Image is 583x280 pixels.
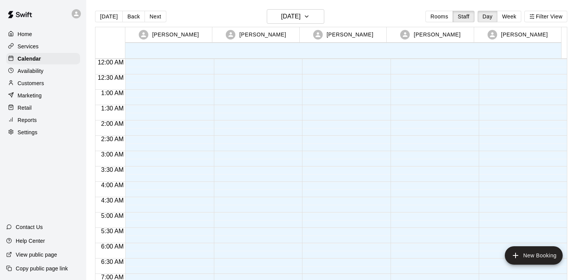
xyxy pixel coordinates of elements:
[478,11,498,22] button: Day
[99,197,126,204] span: 4:30 AM
[99,90,126,96] span: 1:00 AM
[6,90,80,101] a: Marketing
[122,11,145,22] button: Back
[239,31,286,39] p: [PERSON_NAME]
[505,246,563,265] button: add
[18,128,38,136] p: Settings
[497,11,521,22] button: Week
[16,223,43,231] p: Contact Us
[18,55,41,63] p: Calendar
[99,105,126,112] span: 1:30 AM
[99,151,126,158] span: 3:00 AM
[18,92,42,99] p: Marketing
[327,31,373,39] p: [PERSON_NAME]
[96,59,126,66] span: 12:00 AM
[16,265,68,272] p: Copy public page link
[6,127,80,138] a: Settings
[95,11,123,22] button: [DATE]
[6,114,80,126] a: Reports
[453,11,475,22] button: Staff
[6,65,80,77] a: Availability
[99,228,126,234] span: 5:30 AM
[18,67,44,75] p: Availability
[99,212,126,219] span: 5:00 AM
[501,31,548,39] p: [PERSON_NAME]
[6,28,80,40] a: Home
[96,74,126,81] span: 12:30 AM
[425,11,453,22] button: Rooms
[99,166,126,173] span: 3:30 AM
[99,243,126,250] span: 6:00 AM
[414,31,460,39] p: [PERSON_NAME]
[6,77,80,89] a: Customers
[18,30,32,38] p: Home
[524,11,567,22] button: Filter View
[99,259,126,265] span: 6:30 AM
[18,116,37,124] p: Reports
[6,102,80,114] a: Retail
[152,31,199,39] p: [PERSON_NAME]
[6,41,80,52] a: Services
[267,9,324,24] button: [DATE]
[18,43,39,50] p: Services
[18,104,32,112] p: Retail
[16,237,45,245] p: Help Center
[99,182,126,188] span: 4:00 AM
[145,11,166,22] button: Next
[18,79,44,87] p: Customers
[16,251,57,259] p: View public page
[6,53,80,64] a: Calendar
[99,120,126,127] span: 2:00 AM
[99,136,126,142] span: 2:30 AM
[281,11,301,22] h6: [DATE]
